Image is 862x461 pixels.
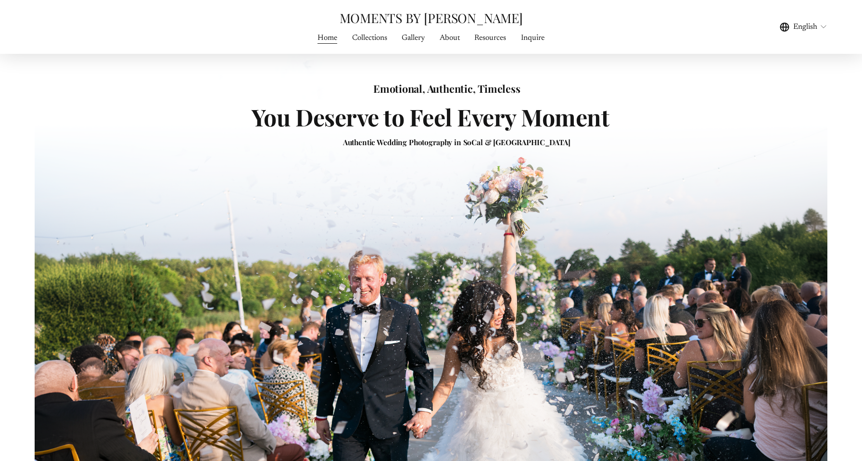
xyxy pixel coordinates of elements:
div: language picker [780,20,828,33]
a: MOMENTS BY [PERSON_NAME] [340,9,523,26]
span: English [793,21,817,33]
a: About [440,31,460,44]
span: Gallery [402,32,425,44]
strong: You Deserve to Feel Every Moment [252,101,609,132]
a: Inquire [521,31,545,44]
strong: Authentic Wedding Photography in SoCal & [GEOGRAPHIC_DATA] [343,137,570,147]
a: Resources [474,31,506,44]
strong: Emotional, Authentic, Timeless [373,82,520,95]
a: Collections [352,31,387,44]
a: folder dropdown [402,31,425,44]
a: Home [317,31,337,44]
